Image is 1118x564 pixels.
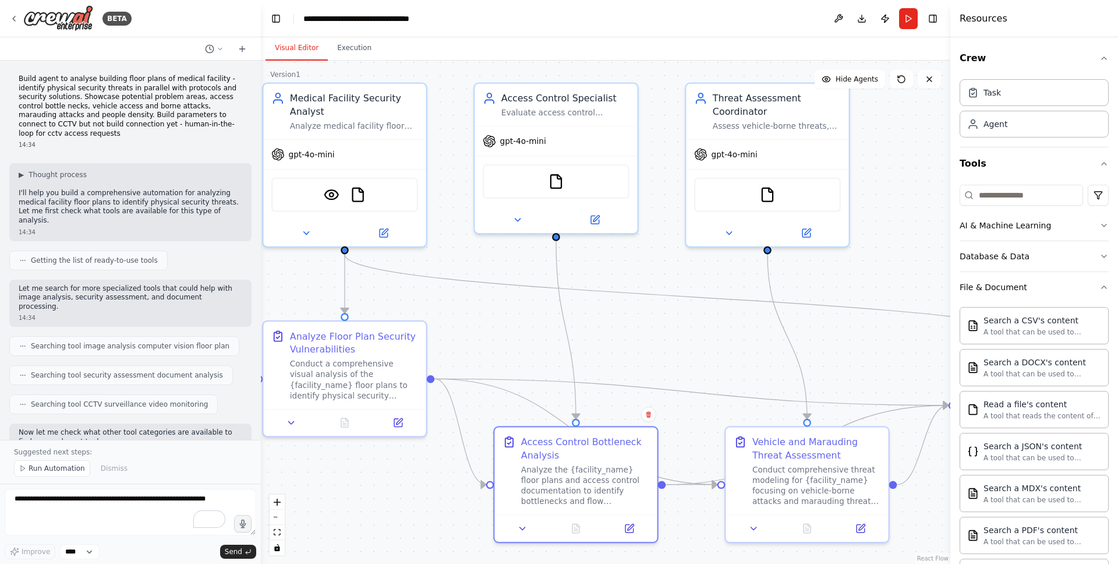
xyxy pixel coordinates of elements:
[19,284,242,312] p: Let me search for more specialized tools that could help with image analysis, security assessment...
[752,464,880,507] div: Conduct comprehensive threat modeling for {facility_name} focusing on vehicle-borne attacks and m...
[960,75,1109,147] div: Crew
[23,5,93,31] img: Logo
[200,42,228,56] button: Switch to previous chat
[960,241,1109,272] button: Database & Data
[607,521,652,537] button: Open in side panel
[270,510,285,525] button: zoom out
[752,435,880,461] div: Vehicle and Marauding Threat Assessment
[521,435,649,461] div: Access Control Bottleneck Analysis
[983,87,1001,98] div: Task
[19,170,87,179] button: ▶Thought process
[19,189,242,225] p: I'll help you build a comprehensive automation for analyzing medical facility floor plans to iden...
[95,460,133,477] button: Dismiss
[268,10,284,27] button: Hide left sidebar
[324,187,339,203] img: VisionTool
[761,254,814,418] g: Edge from c7a730ec-764f-4cfe-beea-62033debc7ac to 9dc07721-0d0f-4b37-8aa1-a8d22b3b0bae
[270,70,300,79] div: Version 1
[557,212,632,228] button: Open in side panel
[550,241,583,419] g: Edge from 4ad09094-c9b1-4f3e-aad6-93a3fdd77daa to 44a0610a-95bf-4953-96fd-06e5901c9cf7
[983,537,1101,547] div: A tool that can be used to semantic search a query from a PDF's content.
[983,315,1101,326] div: Search a CSV's content
[346,225,420,241] button: Open in side panel
[338,254,352,313] g: Edge from 0c527388-fac3-4f2f-a64f-8178f449f330 to e2039d88-bfae-4e5b-98cf-c1916a254c78
[5,489,256,535] textarea: To enrich screen reader interactions, please activate Accessibility in Grammarly extension settings
[925,10,941,27] button: Hide right sidebar
[328,36,381,61] button: Execution
[493,426,659,543] div: Access Control Bottleneck AnalysisAnalyze the {facility_name} floor plans and access control docu...
[983,369,1101,379] div: A tool that can be used to semantic search a query from a DOCX's content.
[712,149,758,160] span: gpt-4o-mini
[685,82,850,248] div: Threat Assessment CoordinatorAssess vehicle-borne threats, marauding attack scenarios, and coordi...
[317,415,373,431] button: No output available
[838,521,883,537] button: Open in side panel
[19,428,242,446] p: Now let me check what other tool categories are available to find more relevant tools.
[521,464,649,507] div: Analyze the {facility_name} floor plans and access control documentation to identify bottlenecks ...
[548,174,564,189] img: FileReadTool
[290,359,418,401] div: Conduct a comprehensive visual analysis of the {facility_name} floor plans to identify physical s...
[262,82,427,248] div: Medical Facility Security AnalystAnalyze medical facility floor plans and documents to identify c...
[769,225,843,241] button: Open in side panel
[666,478,717,491] g: Edge from 44a0610a-95bf-4953-96fd-06e5901c9cf7 to 9dc07721-0d0f-4b37-8aa1-a8d22b3b0bae
[338,254,1045,339] g: Edge from 0c527388-fac3-4f2f-a64f-8178f449f330 to 0996229d-185c-4f13-934d-ae8897828e78
[22,547,50,556] span: Improve
[960,210,1109,241] button: AI & Machine Learning
[270,540,285,555] button: toggle interactivity
[234,515,252,533] button: Click to speak your automation idea
[967,488,979,499] img: MDXSearchTool
[983,482,1101,494] div: Search a MDX's content
[31,341,229,351] span: Searching tool image analysis computer vision floor plan
[19,228,242,237] div: 14:34
[14,447,247,457] p: Suggested next steps:
[983,495,1101,505] div: A tool that can be used to semantic search a query from a MDX's content.
[713,91,841,118] div: Threat Assessment Coordinator
[983,453,1101,463] div: A tool that can be used to semantic search a query from a JSON's content.
[290,121,418,131] div: Analyze medical facility floor plans and documents to identify comprehensive physical security th...
[967,362,979,373] img: DOCXSearchTool
[266,36,328,61] button: Visual Editor
[270,525,285,540] button: fit view
[19,75,242,138] p: Build agent to analyse building floor plans of medical facility - identify physical security thre...
[270,495,285,555] div: React Flow controls
[350,187,366,203] img: FileReadTool
[31,371,223,380] span: Searching tool security assessment document analysis
[960,251,1029,262] div: Database & Data
[225,547,242,556] span: Send
[19,170,24,179] span: ▶
[290,91,418,118] div: Medical Facility Security Analyst
[960,272,1109,302] button: File & Document
[473,82,639,234] div: Access Control SpecialistEvaluate access control systems, identify bottlenecks, and design effici...
[31,400,208,409] span: Searching tool CCTV surveillance video monitoring
[967,530,979,541] img: PDFSearchTool
[290,330,418,356] div: Analyze Floor Plan Security Vulnerabilities
[917,555,949,562] a: React Flow attribution
[960,220,1051,231] div: AI & Machine Learning
[724,426,890,543] div: Vehicle and Marauding Threat AssessmentConduct comprehensive threat modeling for {facility_name} ...
[836,75,878,84] span: Hide Agents
[31,256,158,265] span: Getting the list of ready-to-use tools
[815,70,885,89] button: Hide Agents
[220,545,256,559] button: Send
[960,12,1007,26] h4: Resources
[983,440,1101,452] div: Search a JSON's content
[434,372,486,491] g: Edge from e2039d88-bfae-4e5b-98cf-c1916a254c78 to 44a0610a-95bf-4953-96fd-06e5901c9cf7
[376,415,421,431] button: Open in side panel
[289,149,335,160] span: gpt-4o-mini
[270,495,285,510] button: zoom in
[960,42,1109,75] button: Crew
[5,544,55,559] button: Improve
[967,320,979,332] img: CSVSearchTool
[19,313,242,322] div: 14:34
[759,187,775,203] img: FileReadTool
[501,91,629,105] div: Access Control Specialist
[983,411,1101,421] div: A tool that reads the content of a file. To use this tool, provide a 'file_path' parameter with t...
[983,118,1007,130] div: Agent
[983,357,1101,368] div: Search a DOCX's content
[434,372,949,412] g: Edge from e2039d88-bfae-4e5b-98cf-c1916a254c78 to 0996229d-185c-4f13-934d-ae8897828e78
[779,521,835,537] button: No output available
[102,12,132,26] div: BETA
[960,281,1027,293] div: File & Document
[960,147,1109,180] button: Tools
[967,446,979,457] img: JSONSearchTool
[501,108,629,118] div: Evaluate access control systems, identify bottlenecks, and design efficient patient/staff flow pa...
[983,524,1101,536] div: Search a PDF's content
